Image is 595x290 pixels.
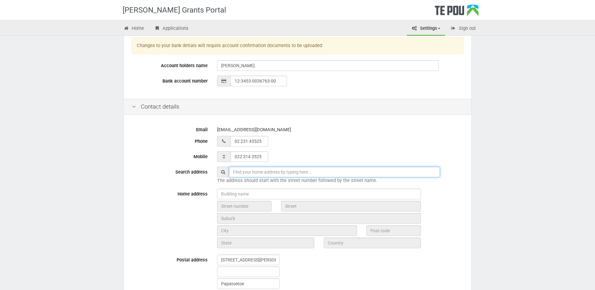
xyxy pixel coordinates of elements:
span: Bank account number [162,78,208,84]
div: Contact details [124,99,471,115]
div: [EMAIL_ADDRESS][DOMAIN_NAME] [217,124,464,135]
label: Email [127,124,212,133]
span: Mobile [194,154,208,159]
input: Suburb [217,213,421,224]
span: Phone [195,138,208,144]
input: Find your home address by typing here... [229,167,440,177]
input: State [217,238,314,248]
div: Changes to your bank detials will require account confirmation documents to be uploaded [132,37,464,54]
span: Postal address [177,257,208,263]
a: Home [119,22,149,36]
a: Sign out [446,22,481,36]
label: Search address [127,167,212,175]
input: City [217,225,357,236]
span: Account holders name [161,63,208,68]
input: Building name [217,189,421,199]
input: Post code [366,225,421,236]
input: Street number [217,201,272,212]
div: Te Pou Logo [435,4,479,20]
a: Settings [407,22,445,36]
label: Home address [127,189,212,197]
span: The address should start with the street number followed by the street name. [217,178,377,183]
input: Country [324,238,421,248]
a: Applications [149,22,193,36]
input: Street [281,201,421,212]
input: Suburb [217,278,280,289]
